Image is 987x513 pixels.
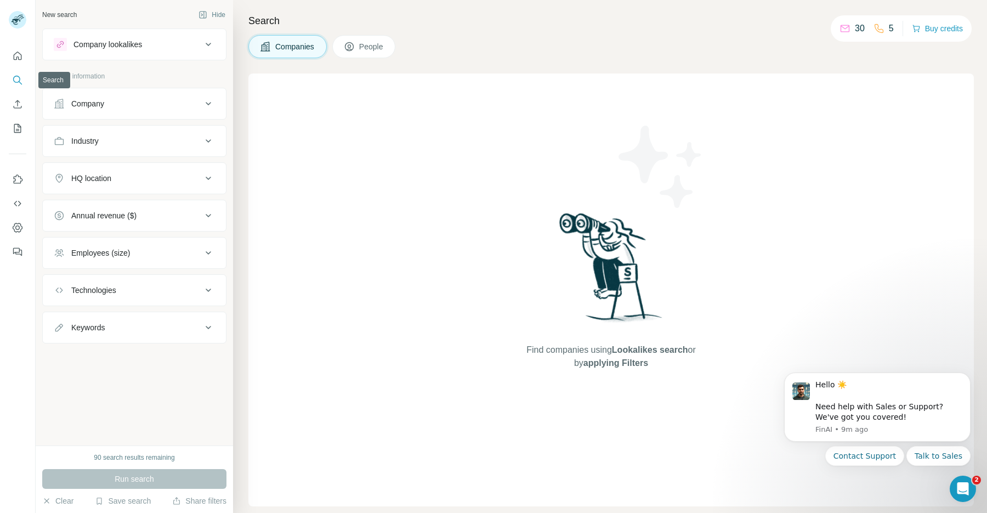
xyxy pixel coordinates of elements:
img: Avatar [9,11,26,29]
iframe: Intercom notifications message [768,359,987,508]
span: Find companies using or by [523,343,699,370]
div: Industry [71,136,99,146]
button: Dashboard [9,218,26,238]
button: Technologies [43,277,226,303]
button: Buy credits [912,21,963,36]
div: Technologies [71,285,116,296]
span: People [359,41,384,52]
button: Annual revenue ($) [43,202,226,229]
img: Surfe Illustration - Woman searching with binoculars [554,210,668,332]
button: HQ location [43,165,226,191]
button: Quick start [9,46,26,66]
button: Hide [191,7,233,23]
button: Company lookalikes [43,31,226,58]
button: Use Surfe API [9,194,26,213]
button: Feedback [9,242,26,262]
p: Company information [42,71,226,81]
div: HQ location [71,173,111,184]
h4: Search [248,13,974,29]
button: Save search [95,495,151,506]
span: applying Filters [583,358,648,368]
button: Use Surfe on LinkedIn [9,170,26,189]
button: Employees (size) [43,240,226,266]
p: 30 [855,22,865,35]
button: Industry [43,128,226,154]
button: My lists [9,119,26,138]
button: Company [43,91,226,117]
div: Employees (size) [71,247,130,258]
span: Companies [275,41,315,52]
span: 2 [972,476,981,484]
span: Lookalikes search [612,345,688,354]
div: New search [42,10,77,20]
button: Share filters [172,495,226,506]
button: Search [9,70,26,90]
img: Surfe Illustration - Stars [611,117,710,216]
div: 90 search results remaining [94,453,174,463]
button: Enrich CSV [9,94,26,114]
div: Company [71,98,104,109]
button: Keywords [43,314,226,341]
div: Annual revenue ($) [71,210,137,221]
div: Company lookalikes [73,39,142,50]
p: 5 [889,22,894,35]
iframe: Intercom live chat [950,476,976,502]
div: Keywords [71,322,105,333]
button: Clear [42,495,73,506]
